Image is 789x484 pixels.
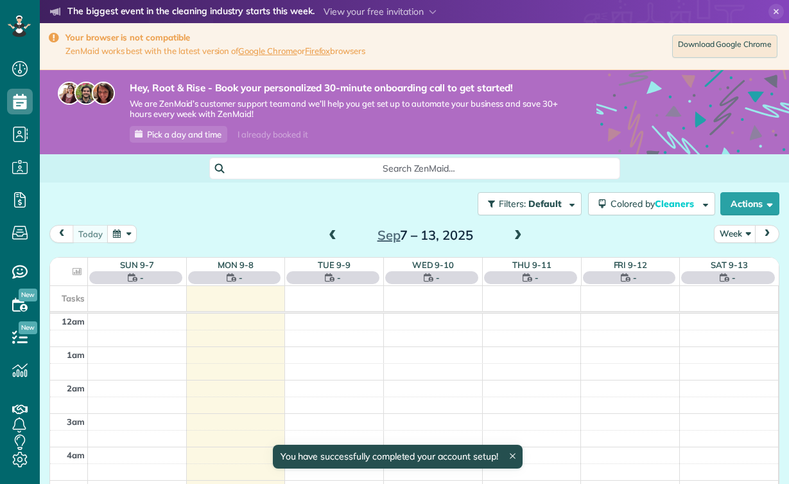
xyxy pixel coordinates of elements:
strong: The biggest event in the cleaning industry starts this week. [67,5,315,19]
span: Tasks [62,293,85,303]
span: ZenMaid works best with the latest version of or browsers [65,46,365,57]
strong: Your browser is not compatible [65,32,365,43]
img: maria-72a9807cf96188c08ef61303f053569d2e2a8a1cde33d635c8a3ac13582a053d.jpg [58,82,81,105]
span: Colored by [611,198,698,210]
span: 4am [67,450,85,460]
img: jorge-587dff0eeaa6aab1f244e6dc62b8924c3b6ad411094392a53c71c6c4a576187d.jpg [74,82,98,105]
a: Filters: Default [471,192,582,215]
button: prev [49,225,74,242]
span: We are ZenMaid’s customer support team and we’ll help you get set up to automate your business an... [130,98,558,120]
h2: 7 – 13, 2025 [345,228,505,242]
span: 3am [67,417,85,427]
span: - [535,271,539,284]
span: New [19,321,37,334]
span: - [337,271,341,284]
span: - [140,271,144,284]
span: New [19,289,37,301]
span: - [732,271,736,284]
a: Google Chrome [238,46,297,56]
span: Filters: [499,198,526,210]
a: Sun 9-7 [120,260,154,270]
a: Pick a day and time [130,126,227,143]
button: Filters: Default [478,192,582,215]
span: 2am [67,383,85,393]
a: Sat 9-13 [711,260,748,270]
span: - [239,271,243,284]
div: I already booked it [230,127,315,143]
a: Wed 9-10 [412,260,455,270]
div: You have successfully completed your account setup! [272,445,522,469]
a: Firefox [305,46,331,56]
span: Default [528,198,562,210]
a: Fri 9-12 [614,260,648,270]
strong: Hey, Root & Rise - Book your personalized 30-minute onboarding call to get started! [130,82,558,94]
span: 1am [67,350,85,360]
button: today [73,225,108,242]
a: Mon 9-8 [218,260,254,270]
a: Tue 9-9 [318,260,351,270]
img: michelle-19f622bdf1676172e81f8f8fba1fb50e276960ebfe0243fe18214015130c80e4.jpg [92,82,115,105]
button: Actions [720,192,779,215]
span: Pick a day and time [147,129,221,139]
button: Colored byCleaners [588,192,715,215]
span: Cleaners [655,198,696,210]
button: next [755,225,779,242]
button: Week [714,225,756,242]
span: Sep [377,227,401,243]
span: - [633,271,637,284]
span: 12am [62,316,85,327]
span: - [436,271,440,284]
a: Thu 9-11 [512,260,551,270]
a: Download Google Chrome [672,35,777,58]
